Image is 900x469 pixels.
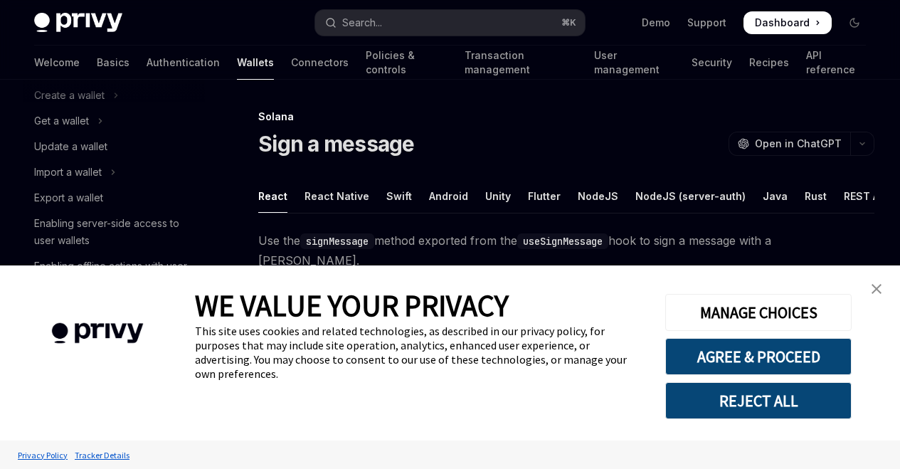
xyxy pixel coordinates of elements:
[561,17,576,28] span: ⌘ K
[258,131,415,157] h1: Sign a message
[862,275,891,303] a: close banner
[71,443,133,468] a: Tracker Details
[195,324,644,381] div: This site uses cookies and related technologies, as described in our privacy policy, for purposes...
[872,284,882,294] img: close banner
[258,179,287,213] div: React
[342,14,382,31] div: Search...
[844,179,889,213] div: REST API
[386,179,412,213] div: Swift
[687,16,726,30] a: Support
[34,112,89,130] div: Get a wallet
[755,137,842,151] span: Open in ChatGPT
[642,16,670,30] a: Demo
[429,179,468,213] div: Android
[34,258,196,292] div: Enabling offline actions with user wallets
[34,138,107,155] div: Update a wallet
[594,46,674,80] a: User management
[366,46,448,80] a: Policies & controls
[665,294,852,331] button: MANAGE CHOICES
[743,11,832,34] a: Dashboard
[237,46,274,80] a: Wallets
[763,179,788,213] div: Java
[665,338,852,375] button: AGREE & PROCEED
[635,179,746,213] div: NodeJS (server-auth)
[258,110,874,124] div: Solana
[34,46,80,80] a: Welcome
[23,253,205,296] a: Enabling offline actions with user wallets
[305,179,369,213] div: React Native
[34,215,196,249] div: Enabling server-side access to user wallets
[23,159,205,185] button: Toggle Import a wallet section
[528,179,561,213] div: Flutter
[315,10,585,36] button: Open search
[665,382,852,419] button: REJECT ALL
[34,164,102,181] div: Import a wallet
[517,233,608,249] code: useSignMessage
[97,46,129,80] a: Basics
[23,185,205,211] a: Export a wallet
[755,16,810,30] span: Dashboard
[34,13,122,33] img: dark logo
[34,189,103,206] div: Export a wallet
[749,46,789,80] a: Recipes
[23,134,205,159] a: Update a wallet
[21,302,174,364] img: company logo
[465,46,578,80] a: Transaction management
[291,46,349,80] a: Connectors
[195,287,509,324] span: WE VALUE YOUR PRIVACY
[692,46,732,80] a: Security
[147,46,220,80] a: Authentication
[23,211,205,253] a: Enabling server-side access to user wallets
[485,179,511,213] div: Unity
[23,108,205,134] button: Toggle Get a wallet section
[843,11,866,34] button: Toggle dark mode
[300,233,374,249] code: signMessage
[805,179,827,213] div: Rust
[806,46,866,80] a: API reference
[729,132,850,156] button: Open in ChatGPT
[578,179,618,213] div: NodeJS
[14,443,71,468] a: Privacy Policy
[258,231,874,270] span: Use the method exported from the hook to sign a message with a [PERSON_NAME].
